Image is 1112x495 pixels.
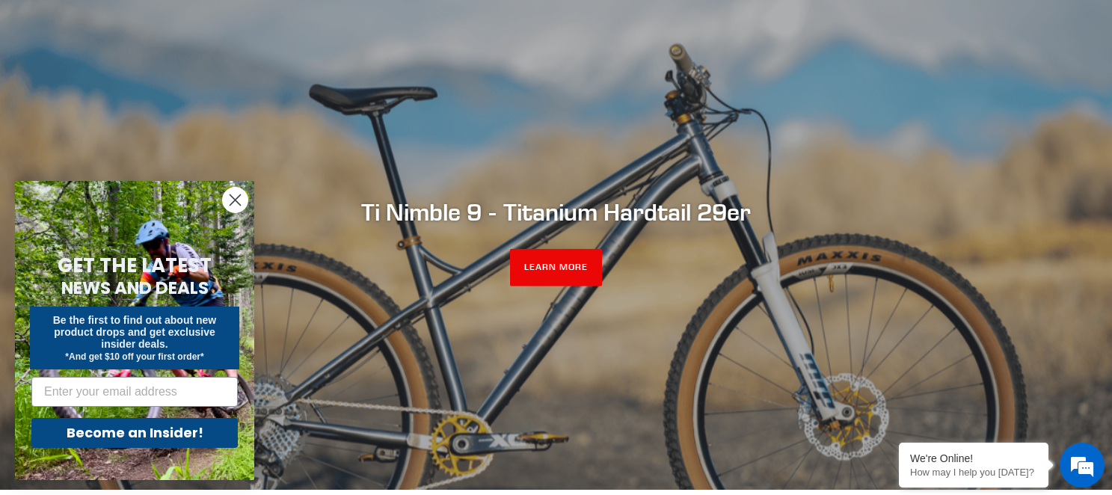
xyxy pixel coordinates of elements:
[61,276,209,300] span: NEWS AND DEALS
[510,249,602,286] a: LEARN MORE
[65,351,203,362] span: *And get $10 off your first order*
[31,418,238,448] button: Become an Insider!
[53,314,217,350] span: Be the first to find out about new product drops and get exclusive insider deals.
[910,467,1037,478] p: How may I help you today?
[58,252,212,279] span: GET THE LATEST
[149,198,964,227] h2: Ti Nimble 9 - Titanium Hardtail 29er
[31,377,238,407] input: Enter your email address
[222,187,248,213] button: Close dialog
[910,452,1037,464] div: We're Online!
